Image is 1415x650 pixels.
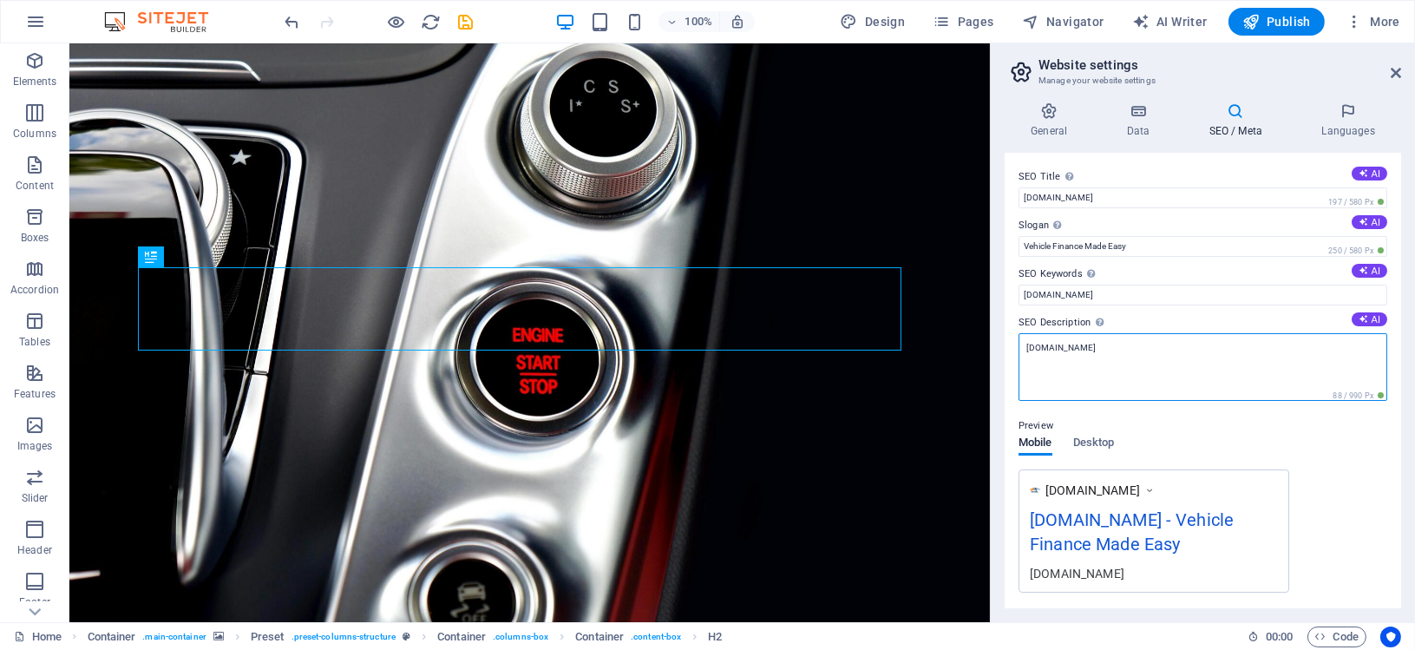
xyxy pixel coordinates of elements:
span: . content-box [631,627,681,647]
span: : [1278,630,1281,643]
span: 00 00 [1266,627,1293,647]
i: Undo: Change description (Ctrl+Z) [283,12,303,32]
p: Slider [22,491,49,505]
a: Click to cancel selection. Double-click to open Pages [14,627,62,647]
span: Desktop [1073,432,1115,456]
p: Boxes [21,231,49,245]
span: Click to select. Double-click to edit [437,627,486,647]
h4: Languages [1295,102,1401,139]
span: More [1346,13,1400,30]
i: Reload page [422,12,442,32]
button: Code [1307,627,1366,647]
p: Tables [19,335,50,349]
span: 197 / 580 Px [1325,196,1387,208]
i: This element is a customizable preset [403,632,410,641]
p: Images [17,439,53,453]
span: . preset-columns-structure [292,627,396,647]
button: undo [282,11,303,32]
i: Save (Ctrl+S) [456,12,476,32]
span: . columns-box [493,627,548,647]
p: Columns [13,127,56,141]
span: Mobile [1019,432,1052,456]
p: Content [16,179,54,193]
h4: General [1005,102,1100,139]
button: 100% [658,11,720,32]
button: SEO Description [1352,312,1387,326]
div: Preview [1019,437,1114,469]
span: Publish [1242,13,1311,30]
h2: Website settings [1038,57,1401,73]
span: Click to select. Double-click to edit [251,627,285,647]
h4: Data [1100,102,1182,139]
label: SEO Title [1019,167,1387,187]
span: Design [841,13,906,30]
img: Editor Logo [100,11,230,32]
h4: SEO / Meta [1182,102,1295,139]
span: Navigator [1022,13,1104,30]
span: 88 / 990 Px [1329,390,1387,402]
p: Preview [1019,416,1053,437]
span: Code [1315,627,1359,647]
h3: Manage your website settings [1038,73,1366,89]
label: Responsive [1199,607,1268,627]
span: . main-container [142,627,206,647]
label: Noindex [1108,607,1164,627]
p: Footer [19,595,50,609]
button: Design [834,8,913,36]
p: Elements [13,75,57,89]
button: SEO Title [1352,167,1387,181]
p: Accordion [10,283,59,297]
span: Click to select. Double-click to edit [575,627,624,647]
span: Pages [933,13,993,30]
button: reload [421,11,442,32]
button: Usercentrics [1380,627,1401,647]
i: This element contains a background [213,632,224,641]
span: [DOMAIN_NAME] [1045,482,1140,499]
button: Publish [1228,8,1325,36]
h6: 100% [685,11,712,32]
label: Slogan [1019,215,1387,236]
div: Design (Ctrl+Alt+Y) [834,8,913,36]
button: AI Writer [1125,8,1215,36]
div: [DOMAIN_NAME] [1030,564,1278,582]
button: SEO Keywords [1352,264,1387,278]
span: Click to select. Double-click to edit [708,627,722,647]
button: Slogan [1352,215,1387,229]
div: [DOMAIN_NAME] - Vehicle Finance Made Easy [1030,507,1278,565]
button: More [1339,8,1407,36]
span: 250 / 580 Px [1325,245,1387,257]
p: Features [14,387,56,401]
nav: breadcrumb [88,627,723,647]
label: SEO Keywords [1019,264,1387,285]
h6: Session time [1248,627,1294,647]
label: SEO Description [1019,312,1387,333]
button: Click here to leave preview mode and continue editing [386,11,407,32]
i: On resize automatically adjust zoom level to fit chosen device. [730,14,745,30]
input: Slogan... [1019,236,1387,257]
label: Settings [1019,607,1075,627]
button: save [455,11,476,32]
button: Navigator [1015,8,1111,36]
button: Pages [926,8,1000,36]
img: FullLogo_Transparent_NoBuffer-FaK3c6hPRP41eY4xGtioyQ-CpUTpNSj_OqGK8R6Ao543g.png [1030,484,1041,496]
span: AI Writer [1132,13,1208,30]
p: Header [17,543,52,557]
span: Click to select. Double-click to edit [88,627,136,647]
